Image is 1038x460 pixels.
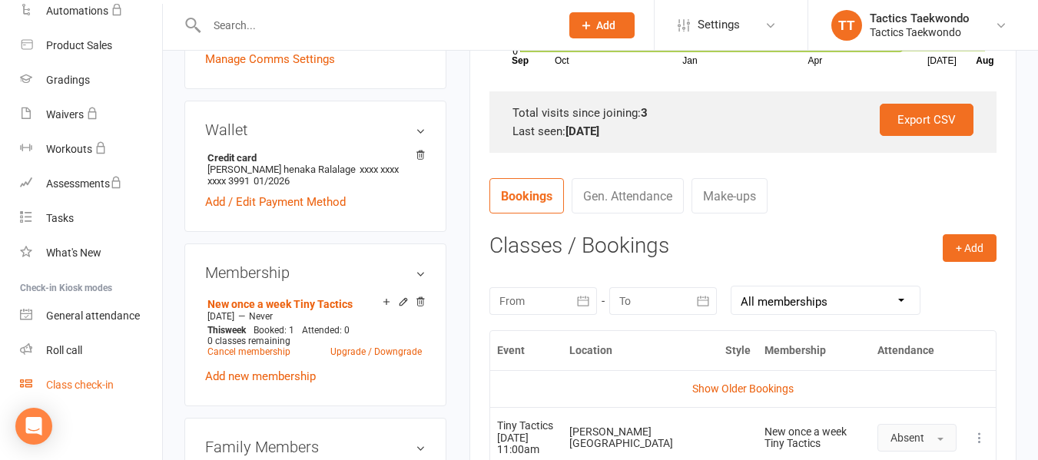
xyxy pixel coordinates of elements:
a: Gen. Attendance [572,178,684,213]
a: Assessments [20,167,162,201]
div: Roll call [46,344,82,356]
button: + Add [943,234,997,262]
a: Manage Comms Settings [205,50,335,68]
div: Tasks [46,212,74,224]
div: Open Intercom Messenger [15,408,52,445]
span: Add [596,19,615,31]
strong: [DATE] [565,124,599,138]
span: xxxx xxxx xxxx 3991 [207,164,399,187]
a: Workouts [20,132,162,167]
a: Upgrade / Downgrade [330,346,422,357]
span: [DATE] [207,311,234,322]
span: This [207,325,225,336]
span: Attended: 0 [302,325,350,336]
h3: Classes / Bookings [489,234,997,258]
div: Tiny Tactics [497,420,555,432]
th: Attendance [871,331,963,370]
div: Product Sales [46,39,112,51]
th: Location [562,331,719,370]
a: New once a week Tiny Tactics [207,298,353,310]
a: Make-ups [691,178,768,213]
a: Bookings [489,178,564,213]
h3: Membership [205,264,426,281]
a: Roll call [20,333,162,368]
th: Event [490,331,562,370]
div: [PERSON_NAME][GEOGRAPHIC_DATA] [569,426,712,450]
div: Gradings [46,74,90,86]
div: Workouts [46,143,92,155]
a: Cancel membership [207,346,290,357]
span: 01/2026 [254,175,290,187]
div: What's New [46,247,101,259]
a: Gradings [20,63,162,98]
span: Never [249,311,273,322]
strong: 3 [641,106,648,120]
a: General attendance kiosk mode [20,299,162,333]
div: — [204,310,426,323]
a: What's New [20,236,162,270]
span: Absent [890,432,924,444]
input: Search... [202,15,549,36]
div: TT [831,10,862,41]
span: Settings [698,8,740,42]
div: Automations [46,5,108,17]
a: Export CSV [880,104,973,136]
a: Tasks [20,201,162,236]
div: week [204,325,250,336]
div: Total visits since joining: [512,104,973,122]
div: New once a week Tiny Tactics [764,426,864,450]
a: Product Sales [20,28,162,63]
span: Booked: 1 [254,325,294,336]
div: Last seen: [512,122,973,141]
div: Tactics Taekwondo [870,25,970,39]
button: Absent [877,424,957,452]
th: Membership [758,331,871,370]
a: Add / Edit Payment Method [205,193,346,211]
a: Add new membership [205,369,316,383]
a: Show Older Bookings [692,382,794,395]
div: Tactics Taekwondo [870,12,970,25]
button: Add [569,12,635,38]
div: Assessments [46,177,122,190]
a: Waivers [20,98,162,132]
th: Style [718,331,758,370]
div: Waivers [46,108,84,121]
strong: Credit card [207,152,418,164]
h3: Family Members [205,438,426,455]
div: Class check-in [46,379,114,391]
h3: Wallet [205,121,426,138]
li: [PERSON_NAME] henaka Ralalage [205,150,426,189]
span: 0 classes remaining [207,336,290,346]
div: General attendance [46,309,140,322]
a: Class kiosk mode [20,368,162,402]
